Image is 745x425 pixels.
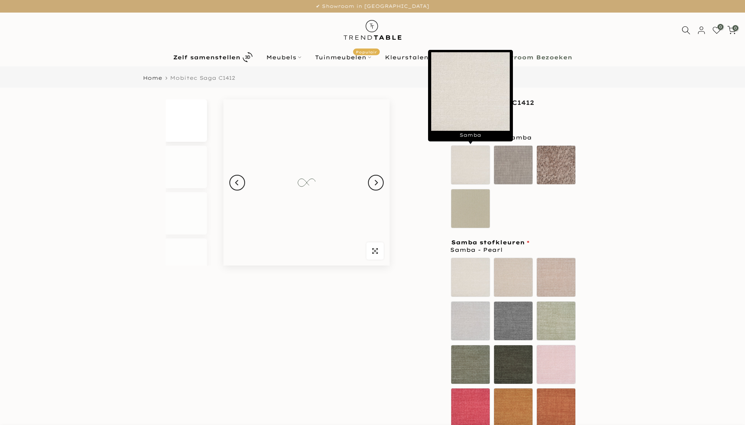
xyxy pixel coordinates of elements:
span: 0 [732,25,738,31]
b: Zelf samenstellen [173,55,240,60]
img: trend-table [338,13,407,48]
a: Zelf samenstellen [166,50,259,64]
iframe: toggle-frame [1,385,40,424]
a: Showroom Bezoeken [487,53,579,62]
a: TuinmeubelenPopulair [308,53,378,62]
a: 0 [727,26,736,35]
span: Samba [506,133,532,143]
div: Samba [428,50,513,142]
a: Meubels [259,53,308,62]
p: ✔ Showroom in [GEOGRAPHIC_DATA] [10,2,735,11]
b: Showroom Bezoeken [494,55,572,60]
a: Kleurstalen [378,53,435,62]
span: Samba stofkleuren [451,240,529,245]
span: 0 [718,24,723,30]
button: Previous [229,175,245,191]
a: Home [143,75,162,81]
span: Populair [353,48,380,55]
img: Samba_pearl-CL2-TSMPER.jpg [431,52,510,131]
span: Samba - Pearl [450,245,503,255]
button: Next [368,175,384,191]
span: Mobitec Saga C1412 [170,75,235,81]
a: 0 [712,26,721,35]
h1: Mobitec Saga C1412 [450,99,580,106]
